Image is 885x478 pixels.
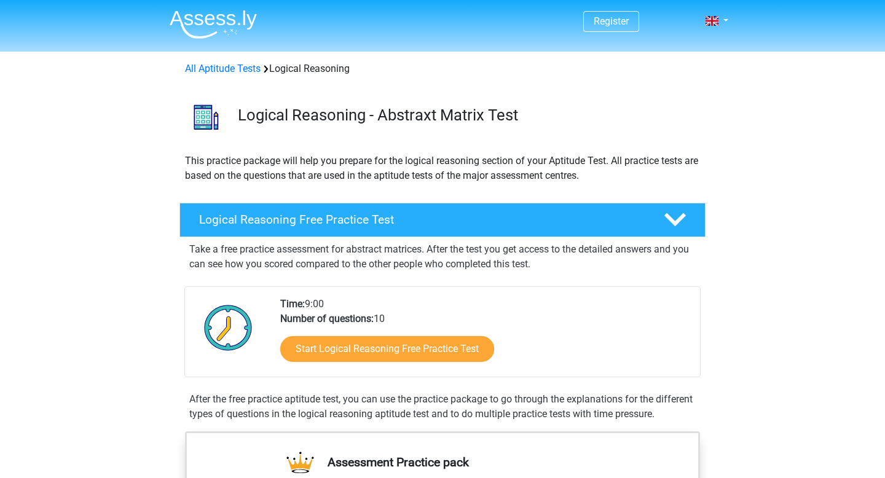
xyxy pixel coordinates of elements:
img: Clock [197,297,259,358]
b: Time: [280,298,305,310]
p: Take a free practice assessment for abstract matrices. After the test you get access to the detai... [189,242,696,272]
h4: Logical Reasoning Free Practice Test [199,213,644,227]
a: Start Logical Reasoning Free Practice Test [280,336,494,362]
a: Register [594,15,629,27]
b: Number of questions: [280,313,374,324]
img: Assessly [170,10,257,39]
a: All Aptitude Tests [185,63,261,74]
img: logical reasoning [180,91,232,143]
p: This practice package will help you prepare for the logical reasoning section of your Aptitude Te... [185,154,700,183]
div: After the free practice aptitude test, you can use the practice package to go through the explana... [184,392,701,421]
div: 9:00 10 [271,297,699,377]
h3: Logical Reasoning - Abstraxt Matrix Test [238,106,696,125]
div: Logical Reasoning [180,61,705,76]
a: Logical Reasoning Free Practice Test [175,203,710,237]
